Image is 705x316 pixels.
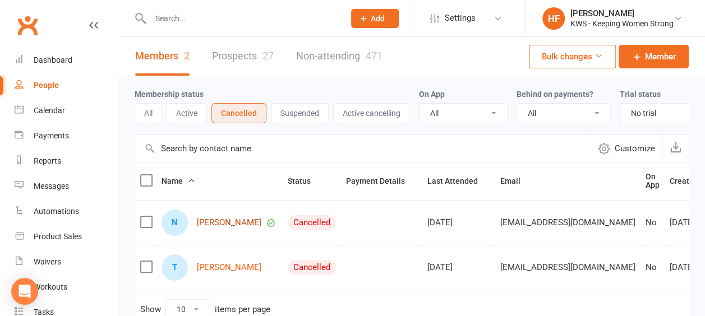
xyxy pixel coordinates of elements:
[645,50,676,63] span: Member
[15,48,118,73] a: Dashboard
[15,199,118,224] a: Automations
[34,81,59,90] div: People
[427,263,490,272] div: [DATE]
[427,176,490,185] span: Last Attended
[11,278,38,305] div: Open Intercom Messenger
[346,176,417,185] span: Payment Details
[351,9,399,28] button: Add
[346,174,417,188] button: Payment Details
[570,8,674,18] div: [PERSON_NAME]
[445,6,476,31] span: Settings
[15,224,118,249] a: Product Sales
[427,218,490,227] div: [DATE]
[15,123,118,148] a: Payments
[147,11,337,26] input: Search...
[619,45,689,68] a: Member
[641,162,665,200] th: On App
[419,90,445,99] label: On App
[570,18,674,29] div: KWS - Keeping Women Strong
[197,218,261,227] a: [PERSON_NAME]
[517,90,593,99] label: Behind on payments?
[34,257,61,266] div: Waivers
[500,257,635,278] span: [EMAIL_ADDRESS][DOMAIN_NAME]
[34,232,82,241] div: Product Sales
[211,103,266,123] button: Cancelled
[15,249,118,275] a: Waivers
[262,50,274,62] div: 27
[162,210,188,236] div: Nia
[500,212,635,233] span: [EMAIL_ADDRESS][DOMAIN_NAME]
[288,215,336,230] div: Cancelled
[34,55,72,64] div: Dashboard
[288,174,323,188] button: Status
[288,176,323,185] span: Status
[34,182,69,190] div: Messages
[646,263,660,272] div: No
[215,305,270,314] div: items per page
[296,37,383,76] a: Non-attending471
[646,218,660,227] div: No
[271,103,329,123] button: Suspended
[15,73,118,98] a: People
[34,207,79,216] div: Automations
[197,263,261,272] a: [PERSON_NAME]
[162,176,195,185] span: Name
[542,7,565,30] div: HF
[500,174,533,188] button: Email
[371,14,385,23] span: Add
[288,260,336,275] div: Cancelled
[184,50,190,62] div: 2
[620,90,661,99] label: Trial status
[135,103,162,123] button: All
[13,11,42,39] a: Clubworx
[615,142,655,155] span: Customize
[34,156,61,165] div: Reports
[135,37,190,76] a: Members2
[34,282,67,291] div: Workouts
[135,135,591,162] input: Search by contact name
[500,176,533,185] span: Email
[15,174,118,199] a: Messages
[15,275,118,300] a: Workouts
[591,135,662,162] button: Customize
[162,174,195,188] button: Name
[529,45,616,68] button: Bulk changes
[15,98,118,123] a: Calendar
[167,103,207,123] button: Active
[135,90,204,99] label: Membership status
[212,37,274,76] a: Prospects27
[34,106,65,115] div: Calendar
[427,174,490,188] button: Last Attended
[162,254,188,281] div: Trisha
[34,131,69,140] div: Payments
[15,148,118,174] a: Reports
[333,103,410,123] button: Active cancelling
[366,50,383,62] div: 471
